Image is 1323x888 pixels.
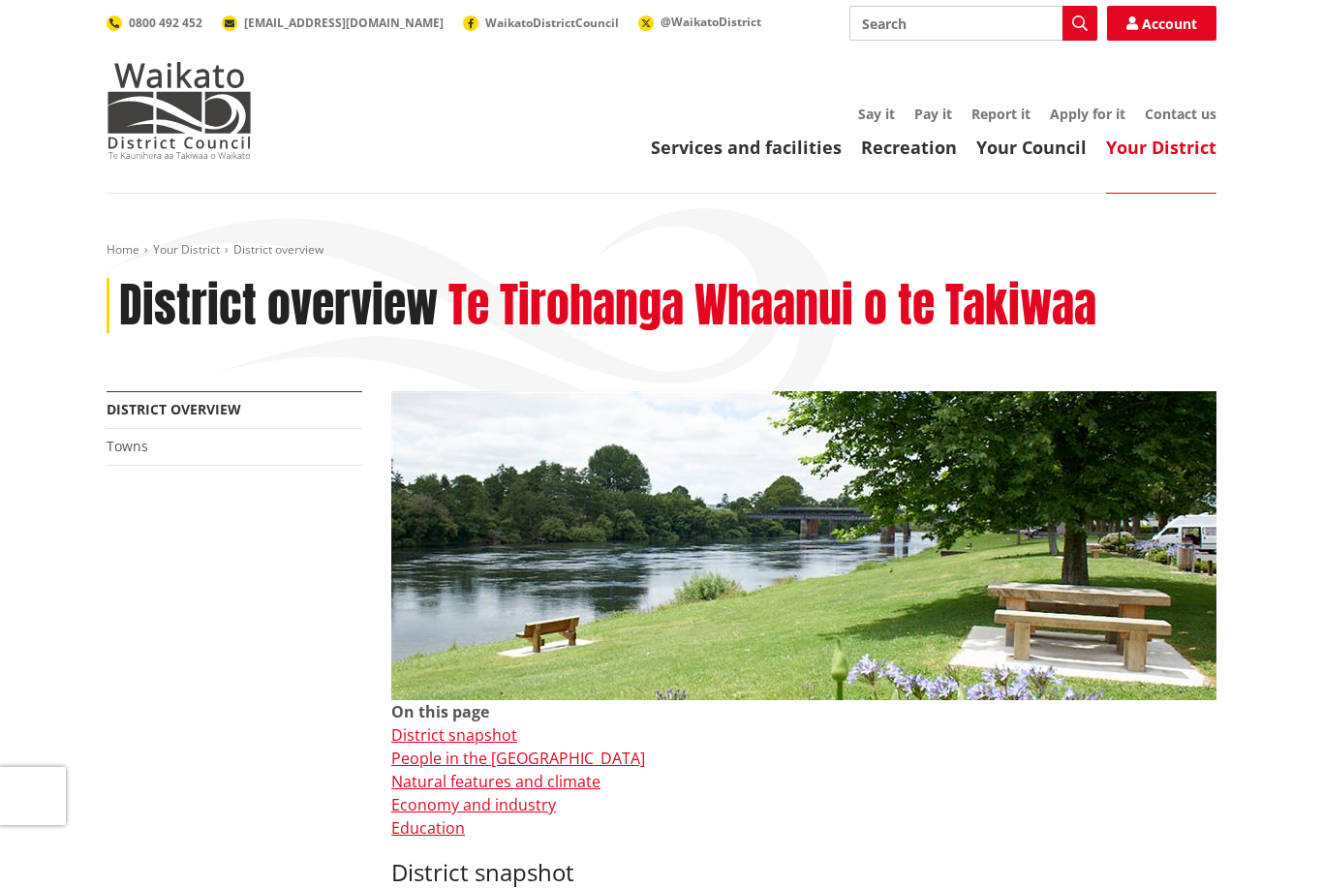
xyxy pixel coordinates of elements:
strong: On this page [391,701,489,722]
a: WaikatoDistrictCouncil [463,15,619,31]
img: Waikato District Council - Te Kaunihera aa Takiwaa o Waikato [107,62,252,159]
a: Your District [1106,136,1216,159]
a: Education [391,817,465,839]
a: [EMAIL_ADDRESS][DOMAIN_NAME] [222,15,444,31]
a: Report it [971,105,1031,123]
a: Your District [153,241,220,258]
a: District overview [107,400,241,418]
a: Contact us [1145,105,1216,123]
span: @WaikatoDistrict [661,14,761,30]
a: Home [107,241,139,258]
a: District snapshot [391,724,517,746]
a: Your Council [976,136,1087,159]
a: Economy and industry [391,794,556,815]
h1: District overview [119,278,438,334]
span: 0800 492 452 [129,15,202,31]
input: Search input [849,6,1097,41]
a: Apply for it [1050,105,1125,123]
a: Services and facilities [651,136,842,159]
span: District overview [233,241,323,258]
h3: District snapshot [391,859,1216,887]
h2: Te Tirohanga Whaanui o te Takiwaa [448,278,1096,334]
a: Pay it [914,105,952,123]
span: [EMAIL_ADDRESS][DOMAIN_NAME] [244,15,444,31]
a: Say it [858,105,895,123]
a: Natural features and climate [391,771,600,792]
a: Towns [107,437,148,455]
nav: breadcrumb [107,242,1216,259]
a: People in the [GEOGRAPHIC_DATA] [391,748,645,769]
a: Account [1107,6,1216,41]
a: 0800 492 452 [107,15,202,31]
a: @WaikatoDistrict [638,14,761,30]
img: Ngaruawahia 0015 [391,391,1216,700]
a: Recreation [861,136,957,159]
span: WaikatoDistrictCouncil [485,15,619,31]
